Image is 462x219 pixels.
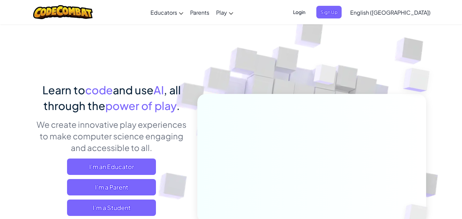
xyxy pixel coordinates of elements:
[176,99,180,112] span: .
[187,3,213,22] a: Parents
[113,83,154,97] span: and use
[147,3,187,22] a: Educators
[42,83,85,97] span: Learn to
[301,51,350,102] img: Overlap cubes
[154,83,164,97] span: AI
[105,99,176,112] span: power of play
[85,83,113,97] span: code
[289,6,309,18] button: Login
[67,200,156,216] button: I'm a Student
[347,3,434,22] a: English ([GEOGRAPHIC_DATA])
[67,159,156,175] a: I'm an Educator
[216,9,227,16] span: Play
[67,179,156,195] a: I'm a Parent
[350,9,431,16] span: English ([GEOGRAPHIC_DATA])
[316,6,342,18] button: Sign Up
[36,119,187,153] p: We create innovative play experiences to make computer science engaging and accessible to all.
[33,5,93,19] img: CodeCombat logo
[150,9,177,16] span: Educators
[213,3,237,22] a: Play
[390,51,449,109] img: Overlap cubes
